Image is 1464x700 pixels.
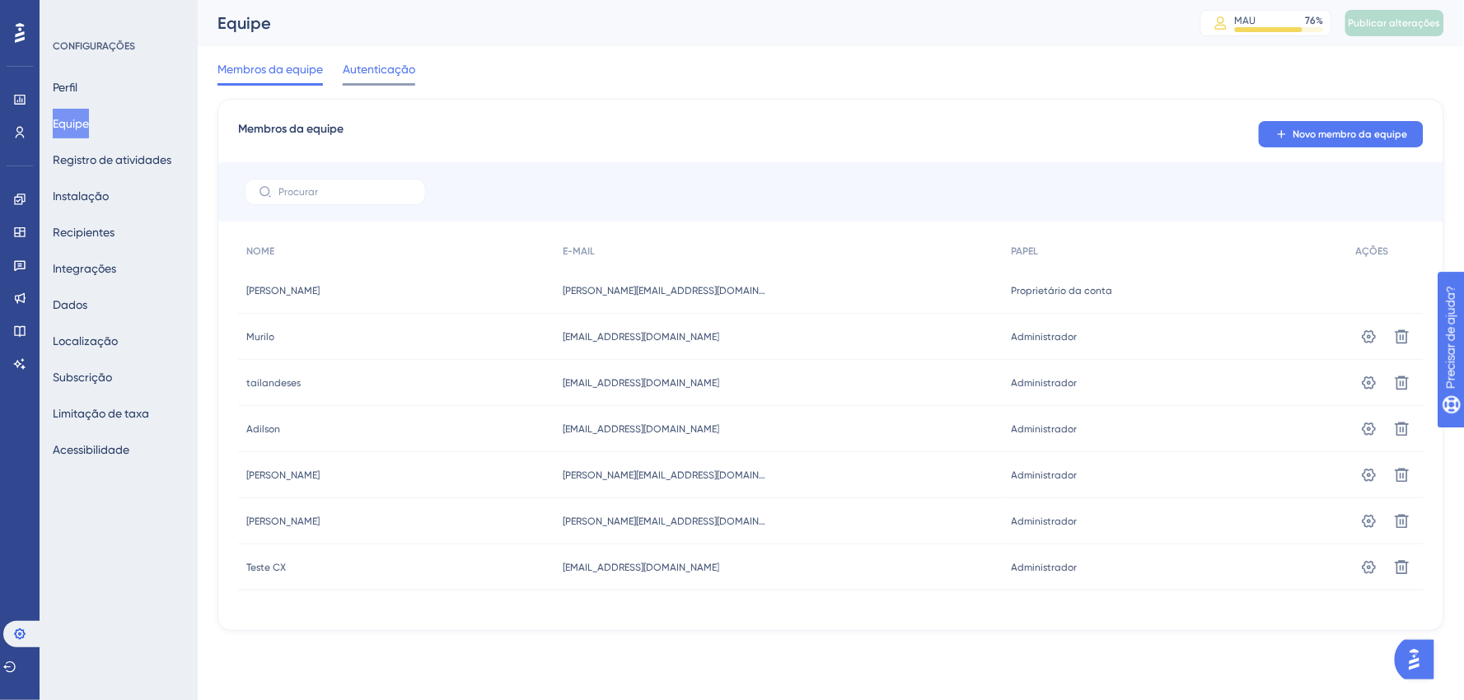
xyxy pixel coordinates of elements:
button: Subscrição [53,362,112,392]
font: [EMAIL_ADDRESS][DOMAIN_NAME] [563,562,719,573]
font: Registro de atividades [53,153,171,166]
font: CONFIGURAÇÕES [53,40,135,52]
font: Recipientes [53,226,115,239]
font: Perfil [53,81,77,94]
button: Publicar alterações [1345,10,1444,36]
font: Membros da equipe [217,63,323,76]
font: [EMAIL_ADDRESS][DOMAIN_NAME] [563,331,719,343]
font: Equipe [217,13,271,33]
font: [PERSON_NAME] [246,469,320,481]
font: 76 [1306,15,1317,26]
font: [PERSON_NAME][EMAIL_ADDRESS][DOMAIN_NAME] [563,285,793,296]
button: Equipe [53,109,89,138]
font: Novo membro da equipe [1293,128,1408,140]
button: Limitação de taxa [53,399,149,428]
font: Publicar alterações [1349,17,1441,29]
font: Acessibilidade [53,443,129,456]
font: [PERSON_NAME][EMAIL_ADDRESS][DOMAIN_NAME] [563,516,793,527]
font: MAU [1235,15,1256,26]
font: Teste CX [246,562,286,573]
font: [PERSON_NAME] [246,516,320,527]
font: Administrador [1012,562,1078,573]
button: Perfil [53,72,77,102]
font: E-MAIL [563,245,595,257]
font: Administrador [1012,469,1078,481]
font: PAPEL [1012,245,1039,257]
button: Instalação [53,181,109,211]
font: Administrador [1012,331,1078,343]
font: [PERSON_NAME][EMAIL_ADDRESS][DOMAIN_NAME] [563,469,793,481]
font: Precisar de ajuda? [39,7,142,20]
font: [EMAIL_ADDRESS][DOMAIN_NAME] [563,423,719,435]
font: [EMAIL_ADDRESS][DOMAIN_NAME] [563,377,719,389]
font: Proprietário da conta [1012,285,1113,296]
font: Membros da equipe [238,122,344,136]
font: Administrador [1012,423,1078,435]
font: Subscrição [53,371,112,384]
input: Procurar [278,186,412,198]
button: Localização [53,326,118,356]
font: tailandeses [246,377,301,389]
font: Instalação [53,189,109,203]
font: Administrador [1012,516,1078,527]
font: NOME [246,245,274,257]
button: Acessibilidade [53,435,129,464]
font: [PERSON_NAME] [246,285,320,296]
button: Recipientes [53,217,115,247]
iframe: Iniciador do Assistente de IA do UserGuiding [1395,635,1444,684]
button: Integrações [53,254,116,283]
font: Administrador [1012,377,1078,389]
button: Registro de atividades [53,145,171,175]
font: Localização [53,334,118,348]
font: Murilo [246,331,274,343]
font: AÇÕES [1356,245,1389,257]
font: Limitação de taxa [53,407,149,420]
button: Dados [53,290,87,320]
font: Dados [53,298,87,311]
font: Autenticação [343,63,415,76]
font: % [1317,15,1324,26]
font: Adilson [246,423,280,435]
font: Equipe [53,117,89,130]
button: Novo membro da equipe [1259,121,1424,147]
font: Integrações [53,262,116,275]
